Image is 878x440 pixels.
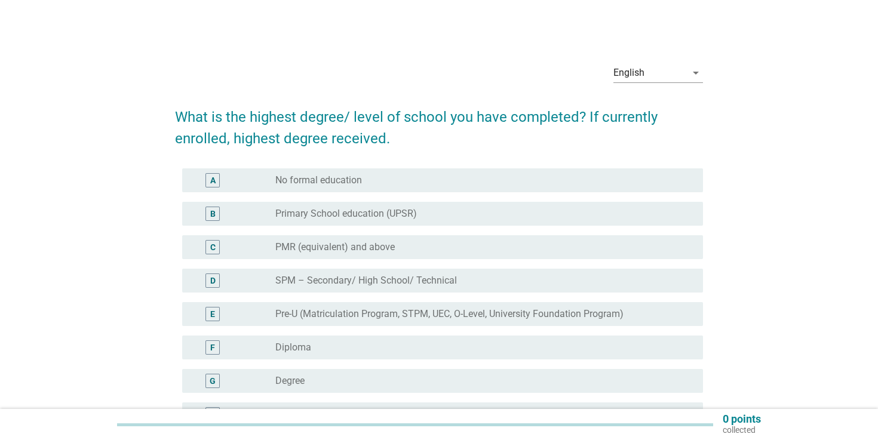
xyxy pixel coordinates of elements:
label: Pre-U (Matriculation Program, STPM, UEC, O-Level, University Foundation Program) [275,308,624,320]
div: G [210,375,216,387]
div: E [210,308,215,321]
label: PMR (equivalent) and above [275,241,395,253]
i: arrow_drop_down [689,66,703,80]
h2: What is the highest degree/ level of school you have completed? If currently enrolled, highest de... [175,94,703,149]
div: A [210,174,216,187]
p: 0 points [723,414,761,424]
label: Master or higher [275,408,344,420]
p: collected [723,424,761,435]
div: D [210,275,216,287]
div: B [210,208,216,220]
div: English [613,67,644,78]
div: H [210,408,216,421]
label: No formal education [275,174,362,186]
div: C [210,241,216,254]
label: Degree [275,375,305,387]
label: Diploma [275,341,311,353]
label: Primary School education (UPSR) [275,208,417,220]
label: SPM – Secondary/ High School/ Technical [275,275,457,287]
div: F [210,341,215,354]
